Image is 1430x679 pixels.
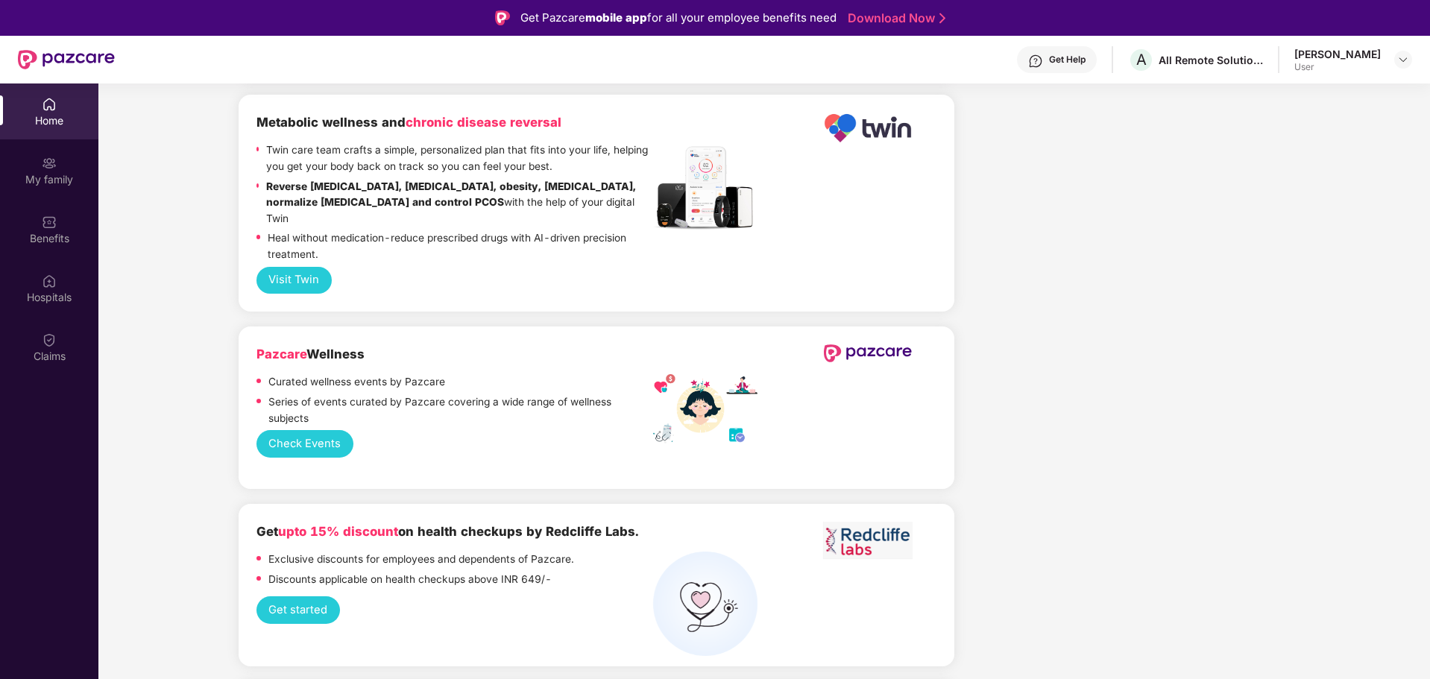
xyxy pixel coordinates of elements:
span: Pazcare [256,347,306,361]
button: Check Events [256,430,353,458]
div: All Remote Solutions Private Limited [1159,53,1263,67]
div: Get Pazcare for all your employee benefits need [520,9,837,27]
img: svg+xml;base64,PHN2ZyBpZD0iSG9tZSIgeG1sbnM9Imh0dHA6Ly93d3cudzMub3JnLzIwMDAvc3ZnIiB3aWR0aD0iMjAiIG... [42,97,57,112]
img: newPazcareLogo.svg [823,344,913,361]
img: svg+xml;base64,PHN2ZyBpZD0iQ2xhaW0iIHhtbG5zPSJodHRwOi8vd3d3LnczLm9yZy8yMDAwL3N2ZyIgd2lkdGg9IjIwIi... [42,332,57,347]
span: upto 15% discount [278,524,398,539]
img: Logo [495,10,510,25]
img: Screenshot%202023-06-01%20at%2011.51.45%20AM.png [823,522,913,559]
p: Exclusive discounts for employees and dependents of Pazcare. [268,552,574,568]
p: Heal without medication-reduce prescribed drugs with AI-driven precision treatment. [268,230,652,262]
p: Twin care team crafts a simple, personalized plan that fits into your life, helping you get your ... [266,142,653,174]
img: svg+xml;base64,PHN2ZyB3aWR0aD0iMjAiIGhlaWdodD0iMjAiIHZpZXdCb3g9IjAgMCAyMCAyMCIgZmlsbD0ibm9uZSIgeG... [42,156,57,171]
img: wellness_mobile.png [653,374,757,445]
div: Get Help [1049,54,1086,66]
img: svg+xml;base64,PHN2ZyBpZD0iQmVuZWZpdHMiIHhtbG5zPSJodHRwOi8vd3d3LnczLm9yZy8yMDAwL3N2ZyIgd2lkdGg9Ij... [42,215,57,230]
span: A [1136,51,1147,69]
button: Visit Twin [256,267,332,294]
p: Discounts applicable on health checkups above INR 649/- [268,572,552,588]
button: Get started [256,596,340,624]
p: with the help of your digital Twin [266,179,653,227]
strong: Reverse [MEDICAL_DATA], [MEDICAL_DATA], obesity, [MEDICAL_DATA], normalize [MEDICAL_DATA] and con... [266,180,636,209]
img: Logo.png [823,113,913,144]
img: Stroke [939,10,945,26]
img: svg+xml;base64,PHN2ZyBpZD0iSG9zcGl0YWxzIiB4bWxucz0iaHR0cDovL3d3dy53My5vcmcvMjAwMC9zdmciIHdpZHRoPS... [42,274,57,288]
b: Wellness [256,347,365,361]
img: New Pazcare Logo [18,50,115,69]
p: Curated wellness events by Pazcare [268,374,445,391]
span: chronic disease reversal [406,115,561,130]
div: User [1294,61,1381,73]
img: svg+xml;base64,PHN2ZyBpZD0iRHJvcGRvd24tMzJ4MzIiIHhtbG5zPSJodHRwOi8vd3d3LnczLm9yZy8yMDAwL3N2ZyIgd2... [1397,54,1409,66]
p: Series of events curated by Pazcare covering a wide range of wellness subjects [268,394,653,426]
img: Header.jpg [653,142,757,233]
b: Get on health checkups by Redcliffe Labs. [256,524,639,539]
strong: mobile app [585,10,647,25]
div: [PERSON_NAME] [1294,47,1381,61]
b: Metabolic wellness and [256,115,561,130]
a: Download Now [848,10,941,26]
img: health%20check%20(1).png [653,552,757,656]
img: svg+xml;base64,PHN2ZyBpZD0iSGVscC0zMngzMiIgeG1sbnM9Imh0dHA6Ly93d3cudzMub3JnLzIwMDAvc3ZnIiB3aWR0aD... [1028,54,1043,69]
